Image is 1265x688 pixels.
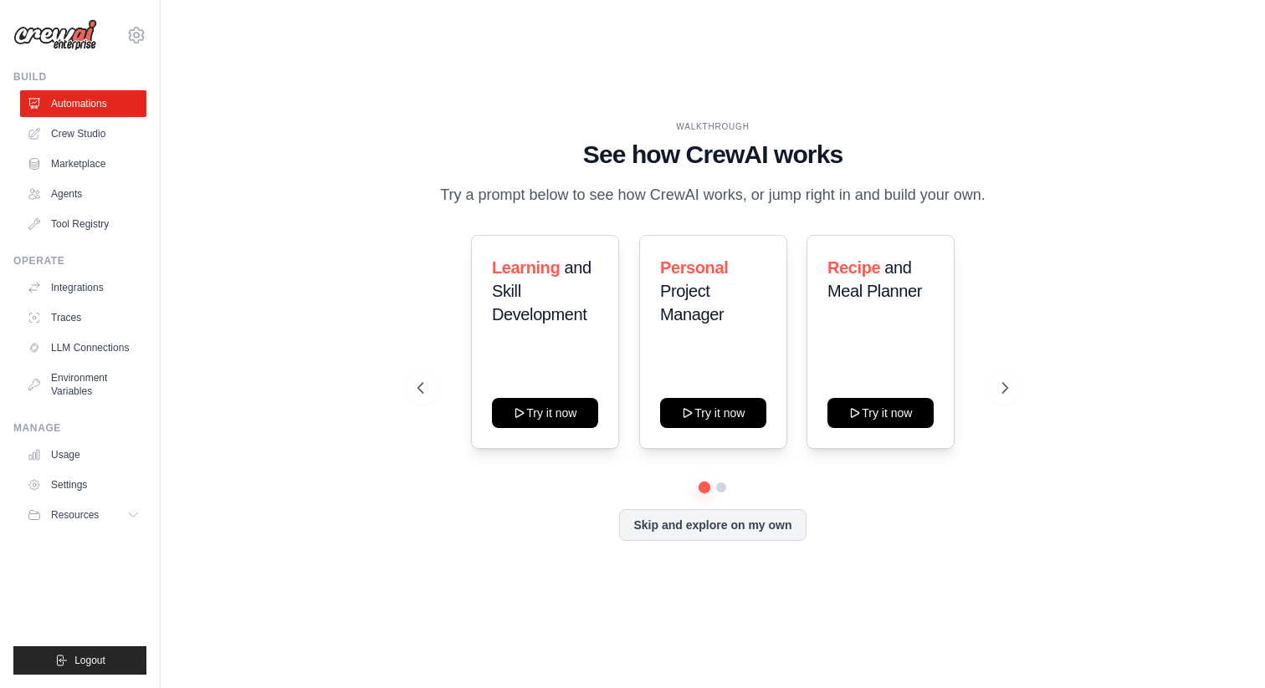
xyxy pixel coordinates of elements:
[660,282,724,324] span: Project Manager
[20,364,146,405] a: Environment Variables
[492,398,598,428] button: Try it now
[492,258,592,324] span: and Skill Development
[20,211,146,237] a: Tool Registry
[20,181,146,207] a: Agents
[13,70,146,84] div: Build
[20,90,146,117] a: Automations
[827,398,934,428] button: Try it now
[20,471,146,498] a: Settings
[20,502,146,528] button: Resources
[13,646,146,675] button: Logout
[20,150,146,177] a: Marketplace
[432,183,994,207] p: Try a prompt below to see how CrewAI works, or jump right in and build your own.
[20,304,146,331] a: Traces
[827,258,880,277] span: Recipe
[20,334,146,361] a: LLM Connections
[660,398,766,428] button: Try it now
[417,140,1008,170] h1: See how CrewAI works
[51,508,99,522] span: Resources
[13,421,146,435] div: Manage
[20,441,146,468] a: Usage
[417,120,1008,133] div: WALKTHROUGH
[20,274,146,301] a: Integrations
[74,654,105,667] span: Logout
[619,509,806,541] button: Skip and explore on my own
[13,254,146,268] div: Operate
[13,19,97,51] img: Logo
[1181,608,1265,688] iframe: Chat Widget
[827,258,922,300] span: and Meal Planner
[492,258,560,277] span: Learning
[660,258,728,277] span: Personal
[20,120,146,147] a: Crew Studio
